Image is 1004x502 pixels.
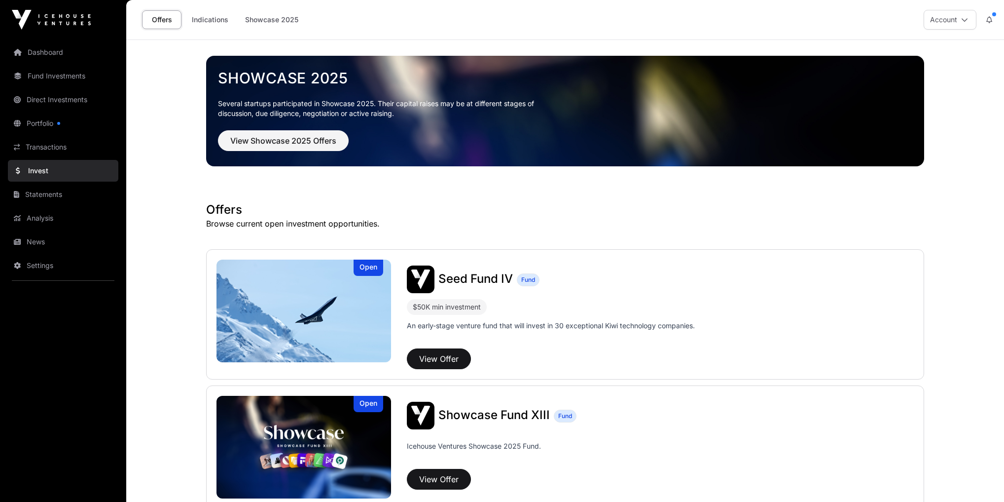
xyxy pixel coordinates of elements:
a: Direct Investments [8,89,118,111]
img: Showcase Fund XIII [216,396,391,499]
a: View Showcase 2025 Offers [218,140,349,150]
a: Seed Fund IVOpen [216,260,391,362]
a: Statements [8,184,118,205]
img: Seed Fund IV [407,266,434,293]
img: Showcase 2025 [206,56,924,166]
div: Open [354,396,383,412]
a: Showcase Fund XIII [438,409,550,422]
div: $50K min investment [413,301,481,313]
a: News [8,231,118,253]
a: Settings [8,255,118,276]
a: Fund Investments [8,65,118,87]
p: An early-stage venture fund that will invest in 30 exceptional Kiwi technology companies. [407,321,695,331]
a: Offers [142,10,181,29]
a: Showcase 2025 [218,69,912,87]
a: Analysis [8,207,118,229]
a: Portfolio [8,113,118,134]
span: Showcase Fund XIII [438,408,550,422]
button: View Offer [407,348,471,369]
p: Browse current open investment opportunities. [206,218,924,230]
a: Showcase 2025 [239,10,305,29]
div: $50K min investment [407,299,487,315]
span: Fund [558,412,572,420]
img: Seed Fund IV [216,260,391,362]
a: Seed Fund IV [438,273,513,286]
button: View Offer [407,469,471,490]
span: Fund [521,276,535,284]
img: Icehouse Ventures Logo [12,10,91,30]
button: View Showcase 2025 Offers [218,130,349,151]
a: Dashboard [8,41,118,63]
a: Indications [185,10,235,29]
a: Invest [8,160,118,182]
a: Showcase Fund XIIIOpen [216,396,391,499]
button: Account [924,10,976,30]
h1: Offers [206,202,924,218]
div: Open [354,260,383,276]
img: Showcase Fund XIII [407,402,434,429]
a: Transactions [8,136,118,158]
p: Icehouse Ventures Showcase 2025 Fund. [407,441,541,451]
span: Seed Fund IV [438,271,513,286]
p: Several startups participated in Showcase 2025. Their capital raises may be at different stages o... [218,99,549,118]
iframe: Chat Widget [955,455,1004,502]
span: View Showcase 2025 Offers [230,135,336,147]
